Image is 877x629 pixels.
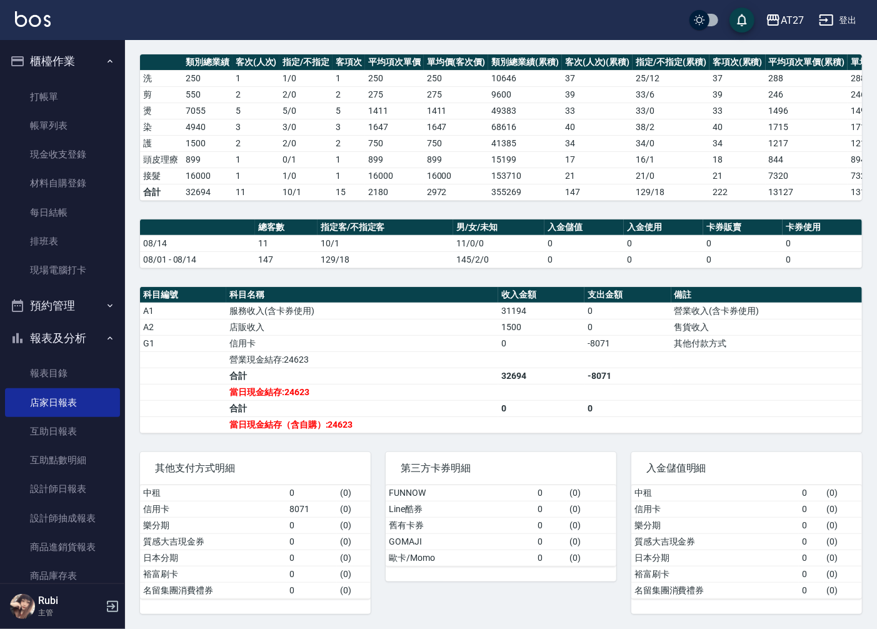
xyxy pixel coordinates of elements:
[562,86,633,103] td: 39
[709,54,766,71] th: 客項次(累積)
[498,303,584,319] td: 31194
[534,501,566,517] td: 0
[488,70,562,86] td: 10646
[140,582,287,598] td: 名留集團消費禮券
[671,319,862,335] td: 售貨收入
[279,86,333,103] td: 2 / 0
[766,135,848,151] td: 1217
[226,368,498,384] td: 合計
[279,70,333,86] td: 1 / 0
[140,103,183,119] td: 燙
[646,462,847,475] span: 入金儲值明細
[183,168,233,184] td: 16000
[567,501,616,517] td: ( 0 )
[5,140,120,169] a: 現金收支登錄
[233,184,280,200] td: 11
[703,219,783,236] th: 卡券販賣
[5,227,120,256] a: 排班表
[140,501,287,517] td: 信用卡
[279,184,333,200] td: 10/1
[453,235,544,251] td: 11/0/0
[255,251,318,268] td: 147
[709,119,766,135] td: 40
[333,184,365,200] td: 15
[424,168,489,184] td: 16000
[233,119,280,135] td: 3
[140,550,287,566] td: 日本分期
[562,70,633,86] td: 37
[562,54,633,71] th: 客次(人次)(累積)
[38,607,102,618] p: 主管
[567,533,616,550] td: ( 0 )
[386,517,534,533] td: 舊有卡券
[333,86,365,103] td: 2
[5,359,120,388] a: 報表目錄
[233,86,280,103] td: 2
[424,135,489,151] td: 750
[824,501,862,517] td: ( 0 )
[287,582,338,598] td: 0
[766,103,848,119] td: 1496
[279,103,333,119] td: 5 / 0
[671,335,862,351] td: 其他付款方式
[386,501,534,517] td: Line酷券
[633,119,709,135] td: 38 / 2
[333,119,365,135] td: 3
[337,517,371,533] td: ( 0 )
[534,550,566,566] td: 0
[814,9,862,32] button: 登出
[498,287,584,303] th: 收入金額
[279,119,333,135] td: 3 / 0
[488,54,562,71] th: 類別總業績(累積)
[424,54,489,71] th: 單均價(客次價)
[5,111,120,140] a: 帳單列表
[5,475,120,503] a: 設計師日報表
[255,219,318,236] th: 總客數
[140,235,255,251] td: 08/14
[424,119,489,135] td: 1647
[544,235,624,251] td: 0
[624,219,703,236] th: 入金使用
[567,550,616,566] td: ( 0 )
[140,517,287,533] td: 樂分期
[365,168,424,184] td: 16000
[183,151,233,168] td: 899
[183,54,233,71] th: 類別總業績
[633,70,709,86] td: 25 / 12
[783,219,862,236] th: 卡券使用
[5,504,120,533] a: 設計師抽成報表
[226,319,498,335] td: 店販收入
[233,151,280,168] td: 1
[562,119,633,135] td: 40
[544,219,624,236] th: 入金儲值
[562,184,633,200] td: 147
[584,303,671,319] td: 0
[633,184,709,200] td: 129/18
[633,103,709,119] td: 33 / 0
[488,119,562,135] td: 68616
[709,184,766,200] td: 222
[155,462,356,475] span: 其他支付方式明細
[233,168,280,184] td: 1
[562,103,633,119] td: 33
[498,368,584,384] td: 32694
[783,235,862,251] td: 0
[226,287,498,303] th: 科目名稱
[333,168,365,184] td: 1
[424,151,489,168] td: 899
[488,168,562,184] td: 153710
[567,485,616,501] td: ( 0 )
[631,517,799,533] td: 樂分期
[424,103,489,119] td: 1411
[386,533,534,550] td: GOMAJI
[226,416,498,433] td: 當日現金結存（含自購）:24623
[140,533,287,550] td: 質感大吉現金券
[279,135,333,151] td: 2 / 0
[671,287,862,303] th: 備註
[709,135,766,151] td: 34
[140,219,862,268] table: a dense table
[5,83,120,111] a: 打帳單
[562,168,633,184] td: 21
[424,86,489,103] td: 275
[534,517,566,533] td: 0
